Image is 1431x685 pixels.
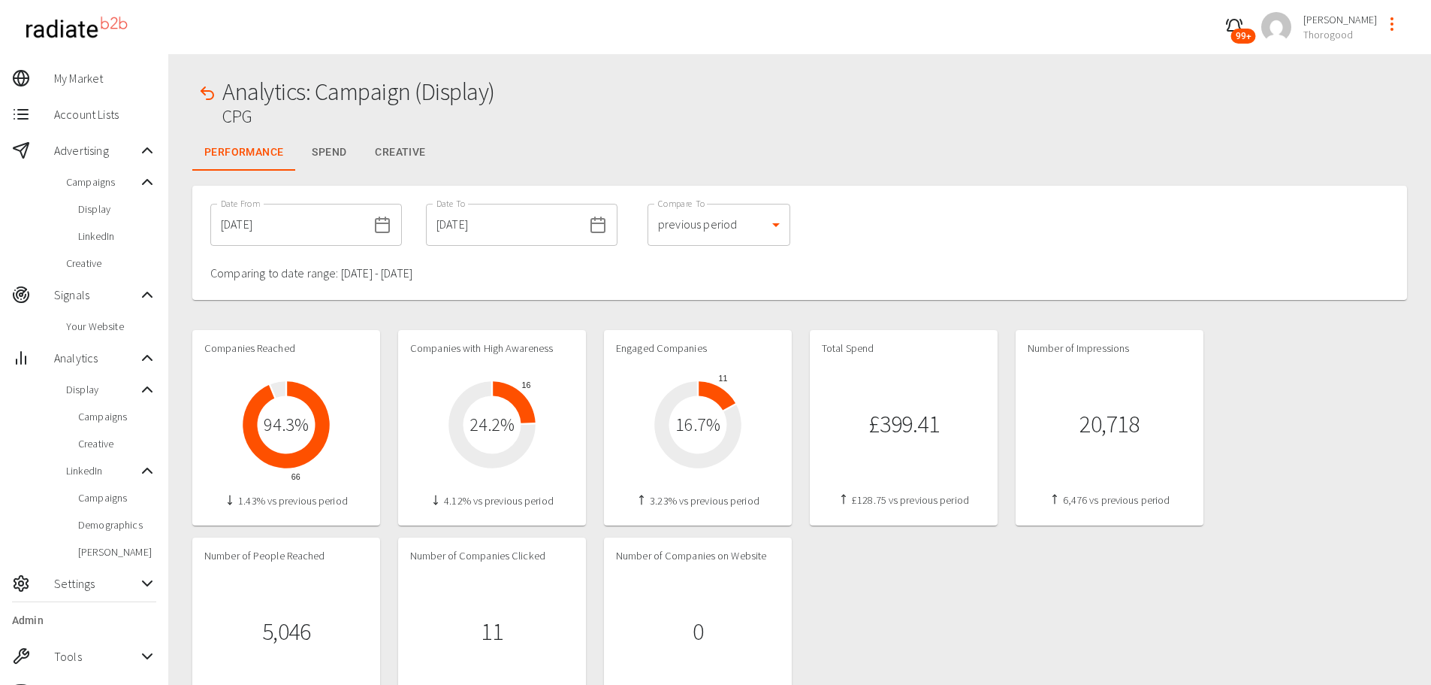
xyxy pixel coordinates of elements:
span: Display [66,382,138,397]
div: previous period [648,204,790,246]
h4: 1.43% vs previous period [204,495,368,508]
span: Signals [54,286,138,304]
span: [PERSON_NAME] [1303,12,1377,27]
span: Demographics [78,517,156,532]
h4: Number of Impressions [1028,342,1191,356]
h1: Analytics: Campaign (Display) [222,78,495,106]
h4: Number of People Reached [204,550,368,563]
span: Tools [54,647,138,665]
span: Display [78,202,156,217]
h1: 11 [481,618,503,646]
h1: 5,046 [262,618,311,646]
h4: Engaged Companies [616,342,780,356]
h4: Number of Companies Clicked [410,550,574,563]
span: Campaigns [78,409,156,424]
span: Campaigns [66,174,138,189]
img: radiateb2b_logo_black.png [18,11,134,44]
span: [PERSON_NAME] [78,544,156,559]
h4: Companies Reached [204,342,368,356]
h4: £128.75 vs previous period [822,494,986,508]
span: Thorogood [1303,27,1377,42]
span: Your Website [66,319,156,334]
button: 99+ [1219,12,1249,42]
span: LinkedIn [78,229,156,244]
h2: CPG [222,106,495,128]
h2: 94.3 % [264,414,309,436]
h1: £399.41 [868,411,940,438]
span: Advertising [54,141,138,159]
label: Compare To [658,197,705,210]
h4: 4.12% vs previous period [410,495,574,508]
h2: 16.7 % [675,414,720,436]
span: Analytics [54,349,138,367]
h4: Total Spend [822,342,986,356]
span: Account Lists [54,105,156,123]
span: My Market [54,69,156,87]
div: Metrics Tabs [192,135,1407,171]
h1: 20,718 [1079,411,1139,438]
span: LinkedIn [66,463,138,478]
span: 99+ [1231,29,1256,44]
h4: Companies with High Awareness [410,342,574,356]
input: dd/mm/yyyy [210,204,367,246]
input: dd/mm/yyyy [426,204,583,246]
tspan: 66 [291,473,300,482]
span: Campaigns [78,490,156,505]
tspan: 11 [719,374,728,383]
span: Creative [78,436,156,451]
h4: 3.23% vs previous period [616,495,780,508]
h2: 24.2 % [469,414,515,436]
button: Creative [363,135,437,171]
span: Creative [66,256,156,271]
p: Comparing to date range: [DATE] - [DATE] [210,264,412,282]
h4: 6,476 vs previous period [1028,494,1191,508]
tspan: 16 [521,381,530,390]
h4: Number of Companies on Website [616,550,780,563]
button: Performance [192,135,295,171]
button: Spend [295,135,363,171]
img: a2ca95db2cb9c46c1606a9dd9918c8c6 [1261,12,1291,42]
h1: 0 [693,618,704,646]
label: Date To [436,197,466,210]
button: profile-menu [1377,9,1407,39]
span: Settings [54,574,138,593]
label: Date From [221,197,260,210]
